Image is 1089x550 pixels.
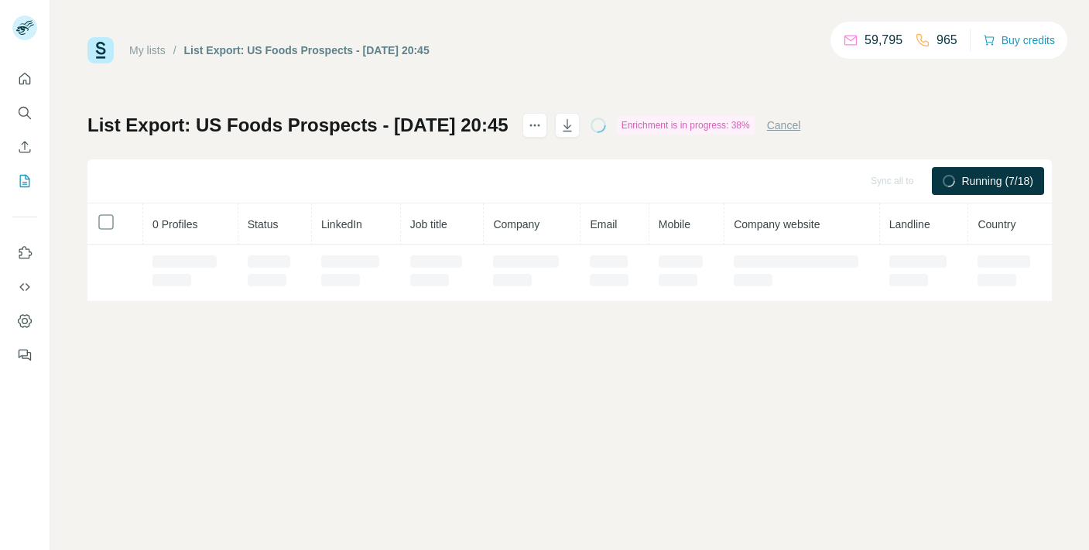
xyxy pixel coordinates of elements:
img: Surfe Logo [87,37,114,63]
button: Use Surfe on LinkedIn [12,239,37,267]
span: Email [590,218,617,231]
button: My lists [12,167,37,195]
span: Job title [410,218,447,231]
div: Enrichment is in progress: 38% [617,116,755,135]
button: Enrich CSV [12,133,37,161]
span: Status [248,218,279,231]
button: Buy credits [983,29,1055,51]
li: / [173,43,176,58]
button: Use Surfe API [12,273,37,301]
span: Country [978,218,1015,231]
button: Feedback [12,341,37,369]
span: Company website [734,218,820,231]
span: Mobile [659,218,690,231]
button: Cancel [767,118,801,133]
span: 0 Profiles [152,218,197,231]
span: Company [493,218,539,231]
span: LinkedIn [321,218,362,231]
button: Dashboard [12,307,37,335]
button: Search [12,99,37,127]
p: 59,795 [865,31,902,50]
span: Landline [889,218,930,231]
div: List Export: US Foods Prospects - [DATE] 20:45 [184,43,430,58]
button: Quick start [12,65,37,93]
span: Running (7/18) [961,173,1033,189]
h1: List Export: US Foods Prospects - [DATE] 20:45 [87,113,509,138]
p: 965 [937,31,957,50]
button: actions [522,113,547,138]
a: My lists [129,44,166,56]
